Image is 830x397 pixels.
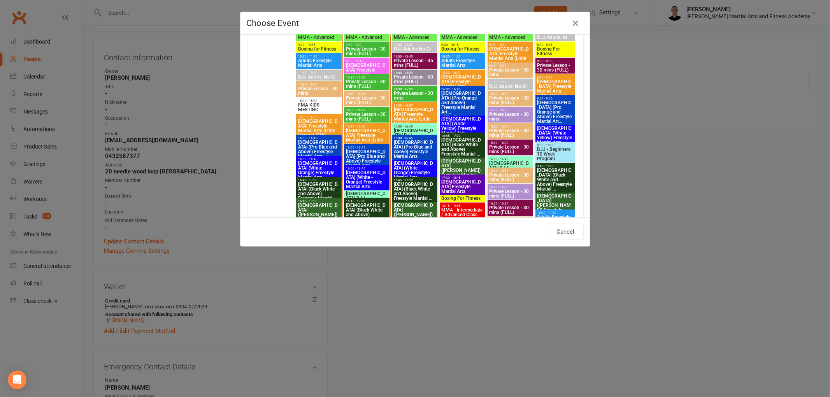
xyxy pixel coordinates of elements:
[393,203,436,226] span: [DEMOGRAPHIC_DATA] ([PERSON_NAME]) Freestyle Martial Arts
[298,55,340,58] span: 10:30 - 11:30
[393,71,436,75] span: 14:00 - 15:00
[298,157,340,161] span: 16:00 - 16:45
[346,43,388,47] span: 9:00 - 9:30
[537,43,574,47] span: 8:00 - 8:45
[537,194,574,217] span: [DEMOGRAPHIC_DATA] ([PERSON_NAME]) Freestyle Martial Arts
[393,104,436,107] span: 15:30 - 16:00
[298,182,340,201] span: [DEMOGRAPHIC_DATA] (Black White and Above) Freestyle Martial ...
[247,18,584,28] h4: Choose Event
[489,47,532,65] span: [DEMOGRAPHIC_DATA] Freestyle Martial Arts (Little Heroes)
[441,134,484,138] span: 16:45 - 17:30
[489,157,532,161] span: 16:00 - 16:45
[537,147,574,161] span: BJJ - Beginners 10 Week Program
[441,47,484,51] span: Boxing for Fitness
[441,75,484,89] span: [DEMOGRAPHIC_DATA] Freestyle Martial Arts
[298,161,340,180] span: [DEMOGRAPHIC_DATA] (White - Orange) Freestyle Martial Arts
[537,79,574,98] span: [DEMOGRAPHIC_DATA] Freestyle Martial Arts (Little Heroes)
[537,97,574,100] span: 9:00 - 9:45
[537,63,574,72] span: Private Lesson - 30 mins (FULL)
[537,211,574,215] span: 10:30 - 11:30
[441,58,484,68] span: Adults Freestyle Martial Arts
[346,128,388,147] span: [DEMOGRAPHIC_DATA] Freestyle Martial Arts (Little Heroes)
[489,128,532,138] span: Private Lesson - 30 mins (FULL)
[298,43,340,47] span: 9:30 - 10:15
[537,35,574,40] span: BJJ Adults: Gi
[393,75,436,84] span: Private Lesson - 60 mins (FULL)
[346,47,388,56] span: Private Lesson - 30 mins (FULL)
[489,92,532,96] span: 14:00 - 14:30
[298,71,340,75] span: 11:30 - 12:30
[298,136,340,140] span: 16:00 - 16:45
[346,146,388,149] span: 16:00 - 16:45
[548,224,584,240] button: Cancel
[489,161,532,170] span: [DEMOGRAPHIC_DATA] BJJ
[441,196,484,201] span: Boxing For Fitness
[298,86,340,96] span: Private Lesson - 30 mins
[441,35,484,40] span: MMA - Advanced
[346,149,388,168] span: [DEMOGRAPHIC_DATA] (Pro Blue and Above) Freestyle Martial Arts
[441,55,484,58] span: 10:30 - 11:30
[489,68,532,77] span: Private Lesson - 30 mins
[441,91,484,114] span: [DEMOGRAPHIC_DATA] (Pro Orange and Above) Freestyle Martial Art...
[570,17,582,30] button: Close
[441,87,484,91] span: 16:00 - 16:45
[441,43,484,47] span: 9:30 - 10:15
[393,128,436,138] span: [DEMOGRAPHIC_DATA] BJJ
[489,64,532,68] span: 9:30 - 10:00
[298,115,340,119] span: 15:30 - 16:00
[441,117,484,135] span: [DEMOGRAPHIC_DATA] (White - Yellow) Freestyle Martial Arts
[346,167,388,170] span: 16:00 - 16:45
[441,71,484,75] span: 15:30 - 16:00
[393,35,436,40] span: MMA - Advanced
[393,136,436,140] span: 16:00 - 16:45
[489,35,532,40] span: MMA - Advanced
[489,96,532,105] span: Private Lesson - 30 mins (FULL)
[441,159,484,182] span: [DEMOGRAPHIC_DATA] ([PERSON_NAME]) Freestyle Martial Arts
[298,35,340,40] span: MMA - Advanced
[298,58,340,68] span: Adults Freestyle Martial Arts
[537,168,574,191] span: [DEMOGRAPHIC_DATA] (Black White and Above) Freestyle Martial ...
[298,83,340,86] span: 14:30 - 15:00
[393,178,436,182] span: 16:45 - 17:30
[489,202,532,205] span: 16:00 - 16:30
[393,43,436,47] span: 11:30 - 12:30
[489,125,532,128] span: 15:30 - 16:00
[298,47,340,51] span: Boxing for Fitness
[393,87,436,91] span: 14:30 - 15:00
[346,125,388,128] span: 15:30 - 16:00
[489,205,532,215] span: Private Lesson - 30 mins (FULL)
[393,161,436,180] span: [DEMOGRAPHIC_DATA] (White - Orange) Freestyle Martial Arts
[441,208,484,217] span: MMA - Intermediate / Advanced Class
[489,84,532,89] span: BJJ Adults: No Gi
[537,76,574,79] span: 8:30 - 9:00
[346,79,388,89] span: Private Lesson - 30 mins (FULL)
[346,108,388,112] span: 14:00 - 14:30
[393,140,436,159] span: [DEMOGRAPHIC_DATA] (Pro Blue and Above) Freestyle Martial Arts
[441,204,484,208] span: 18:15 - 19:45
[489,185,532,189] span: 16:00 - 16:30
[393,125,436,128] span: 16:00 - 16:45
[489,43,532,47] span: 9:30 - 10:00
[346,59,388,63] span: 9:30 - 10:15
[8,371,26,389] div: Open Intercom Messenger
[489,173,532,182] span: Private Lesson - 30 mins (FULL)
[346,35,388,40] span: MMA - Advanced
[537,126,574,145] span: [DEMOGRAPHIC_DATA] (White - Yellow) Freestyle Martial Arts
[346,63,388,77] span: [DEMOGRAPHIC_DATA] Freestyle Martial Arts
[393,58,436,68] span: Private Lesson - 45 mins (FULL)
[489,169,532,173] span: 16:00 - 16:30
[537,215,574,224] span: Adults Freestyle Martial Arts
[393,107,436,126] span: [DEMOGRAPHIC_DATA] Freestyle Martial Arts (Little Heroes)
[346,191,388,201] span: [DEMOGRAPHIC_DATA] BJJ
[489,189,532,198] span: Private Lesson - 30 mins (FULL)
[393,182,436,201] span: [DEMOGRAPHIC_DATA] (Black White and Above) Freestyle Martial ...
[489,108,532,112] span: 15:30 - 16:00
[298,178,340,182] span: 16:45 - 17:30
[489,112,532,121] span: Private Lesson - 30 mins
[346,112,388,121] span: Private Lesson - 30 mins (FULL)
[537,164,574,168] span: 9:45 - 10:30
[441,180,484,194] span: [DEMOGRAPHIC_DATA] Freestyle Martial Arts
[346,199,388,203] span: 16:45 - 17:30
[298,75,340,79] span: BJJ Adults: No Gi
[298,140,340,159] span: [DEMOGRAPHIC_DATA] (Pro Blue and Above) Freestyle Martial Arts ...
